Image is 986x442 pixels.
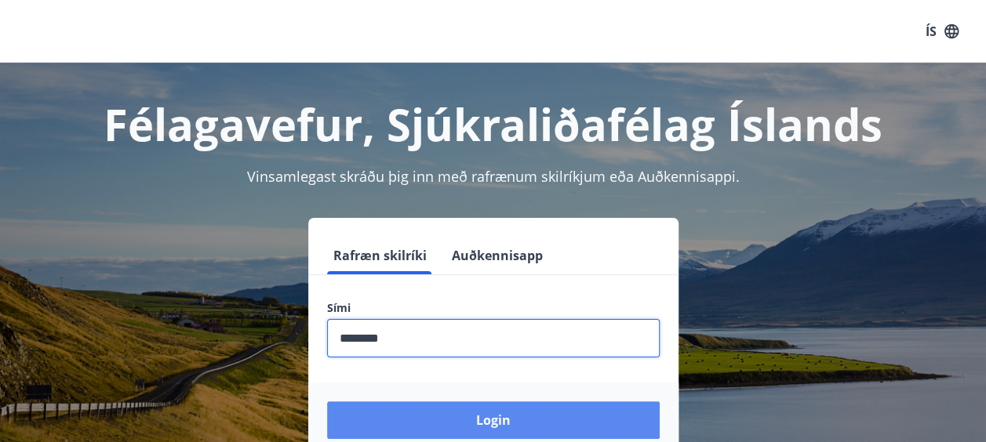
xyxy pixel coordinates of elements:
button: Rafræn skilríki [327,237,433,274]
span: Vinsamlegast skráðu þig inn með rafrænum skilríkjum eða Auðkennisappi. [247,167,740,186]
button: Auðkennisapp [446,237,549,274]
button: ÍS [917,17,967,45]
h1: Félagavefur, Sjúkraliðafélag Íslands [19,94,967,154]
label: Sími [327,300,660,316]
button: Login [327,401,660,439]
